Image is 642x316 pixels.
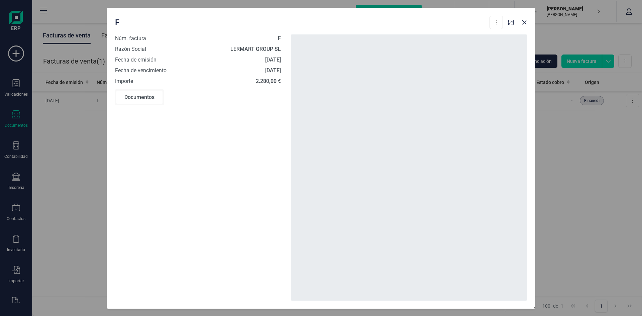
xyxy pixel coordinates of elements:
strong: [DATE] [265,67,281,74]
span: Razón Social [115,45,146,53]
button: Close [519,17,530,28]
span: F [115,17,119,28]
span: Importe [115,77,133,85]
strong: [DATE] [265,57,281,63]
span: Fecha de emisión [115,56,156,64]
div: Documentos [116,91,163,104]
span: Núm. factura [115,34,146,42]
strong: F [278,35,281,41]
span: Fecha de vencimiento [115,67,167,75]
strong: LERMART GROUP SL [230,46,281,52]
strong: 2.280,00 € [256,78,281,84]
